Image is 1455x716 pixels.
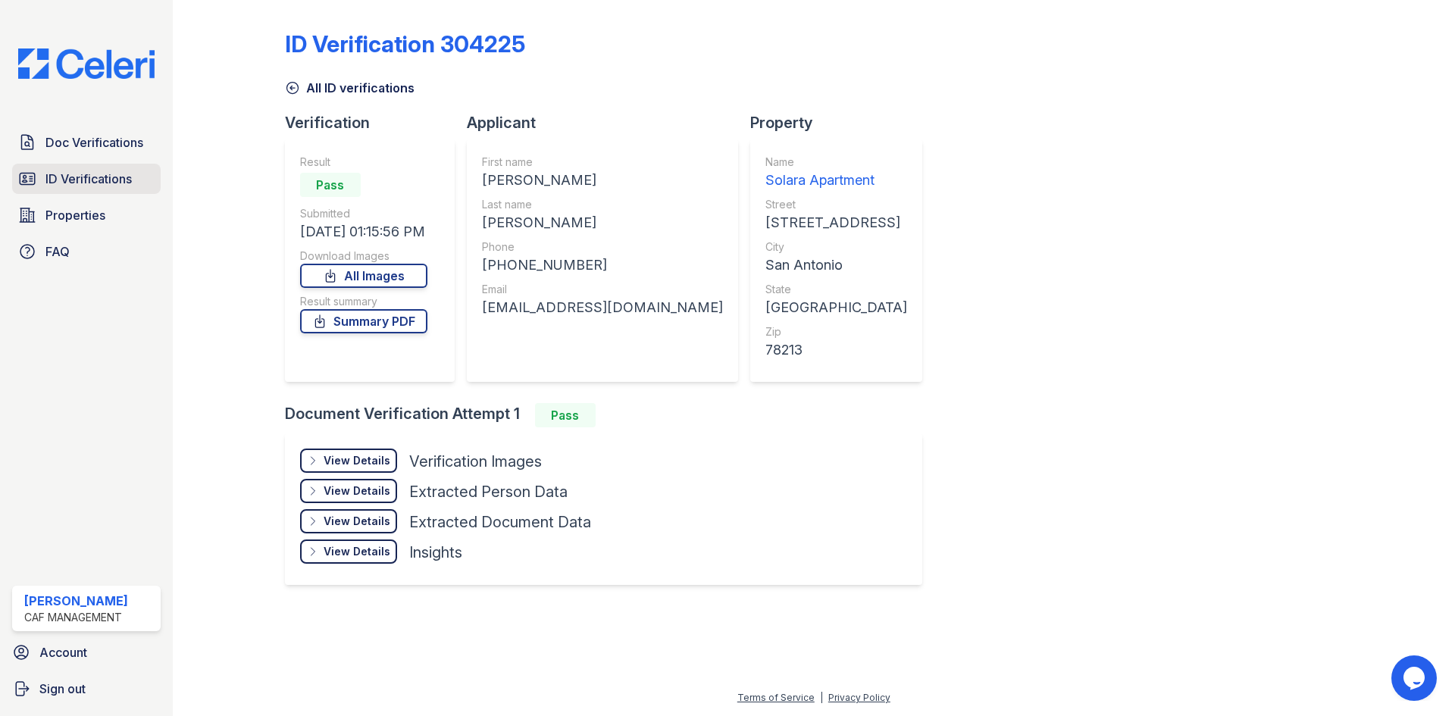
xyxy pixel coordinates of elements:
a: Sign out [6,674,167,704]
a: Privacy Policy [828,692,890,703]
span: Account [39,643,87,661]
div: First name [482,155,723,170]
div: Download Images [300,249,427,264]
a: All Images [300,264,427,288]
div: [PERSON_NAME] [482,170,723,191]
div: Solara Apartment [765,170,907,191]
a: Doc Verifications [12,127,161,158]
div: View Details [324,514,390,529]
img: CE_Logo_Blue-a8612792a0a2168367f1c8372b55b34899dd931a85d93a1a3d3e32e68fde9ad4.png [6,48,167,79]
a: Terms of Service [737,692,815,703]
div: Document Verification Attempt 1 [285,403,934,427]
a: ID Verifications [12,164,161,194]
div: Zip [765,324,907,339]
div: Applicant [467,112,750,133]
div: [DATE] 01:15:56 PM [300,221,427,242]
div: | [820,692,823,703]
span: Sign out [39,680,86,698]
div: Email [482,282,723,297]
div: Result [300,155,427,170]
div: Verification Images [409,451,542,472]
div: Extracted Document Data [409,511,591,533]
div: [EMAIL_ADDRESS][DOMAIN_NAME] [482,297,723,318]
div: Property [750,112,934,133]
div: Phone [482,239,723,255]
a: Properties [12,200,161,230]
div: Verification [285,112,467,133]
div: Result summary [300,294,427,309]
a: Name Solara Apartment [765,155,907,191]
div: Name [765,155,907,170]
div: Pass [535,403,596,427]
div: View Details [324,483,390,499]
div: City [765,239,907,255]
div: [STREET_ADDRESS] [765,212,907,233]
a: All ID verifications [285,79,415,97]
div: ID Verification 304225 [285,30,525,58]
div: CAF Management [24,610,128,625]
a: FAQ [12,236,161,267]
div: State [765,282,907,297]
div: Submitted [300,206,427,221]
div: Street [765,197,907,212]
div: [PHONE_NUMBER] [482,255,723,276]
iframe: chat widget [1391,655,1440,701]
div: [PERSON_NAME] [482,212,723,233]
span: ID Verifications [45,170,132,188]
a: Account [6,637,167,668]
div: Insights [409,542,462,563]
a: Summary PDF [300,309,427,333]
div: View Details [324,453,390,468]
div: Last name [482,197,723,212]
span: Properties [45,206,105,224]
div: View Details [324,544,390,559]
div: San Antonio [765,255,907,276]
span: Doc Verifications [45,133,143,152]
div: Pass [300,173,361,197]
div: Extracted Person Data [409,481,568,502]
span: FAQ [45,242,70,261]
div: 78213 [765,339,907,361]
div: [PERSON_NAME] [24,592,128,610]
div: [GEOGRAPHIC_DATA] [765,297,907,318]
